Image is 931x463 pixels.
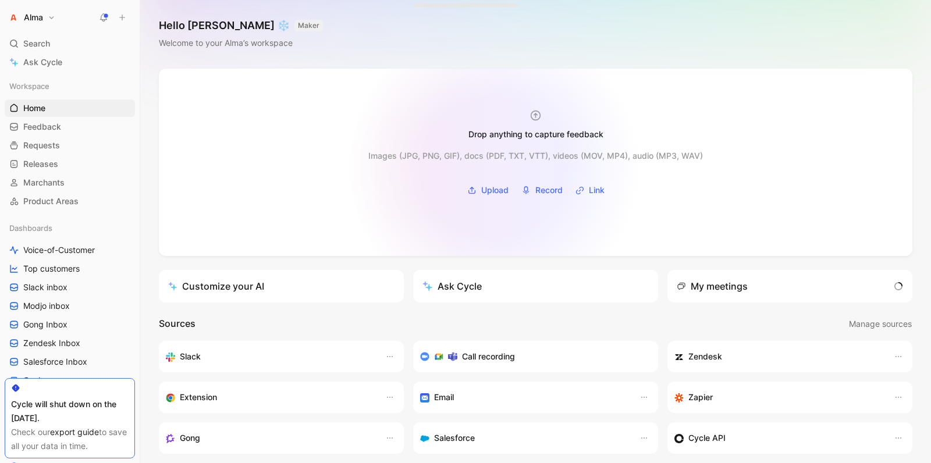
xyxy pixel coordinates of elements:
[166,350,374,364] div: Sync your marchants, send feedback and get updates in Slack
[23,263,80,275] span: Top customers
[166,390,374,404] div: Capture feedback from anywhere on the web
[5,137,135,154] a: Requests
[23,300,70,312] span: Modjo inbox
[8,12,19,23] img: Alma
[23,337,80,349] span: Zendesk Inbox
[5,174,135,191] a: Marchants
[9,80,49,92] span: Workspace
[11,397,129,425] div: Cycle will shut down on the [DATE].
[23,158,58,170] span: Releases
[9,222,52,234] span: Dashboards
[159,316,196,332] h2: Sources
[674,431,882,445] div: Sync marchants & send feedback from custom sources. Get inspired by our favorite use case
[23,177,65,188] span: Marchants
[5,118,135,136] a: Feedback
[848,316,912,332] button: Manage sources
[23,282,67,293] span: Slack inbox
[420,350,642,364] div: Record & transcribe meetings from Zoom, Meet & Teams.
[23,121,61,133] span: Feedback
[180,390,217,404] h3: Extension
[159,270,404,302] a: Customize your AI
[180,431,200,445] h3: Gong
[5,54,135,71] a: Ask Cycle
[5,353,135,371] a: Salesforce Inbox
[5,35,135,52] div: Search
[468,127,603,141] div: Drop anything to capture feedback
[23,375,45,386] span: Cycle
[420,390,628,404] div: Forward emails to your feedback inbox
[50,427,99,437] a: export guide
[23,244,95,256] span: Voice-of-Customer
[5,279,135,296] a: Slack inbox
[23,319,67,330] span: Gong Inbox
[434,390,454,404] h3: Email
[159,36,323,50] div: Welcome to your Alma’s workspace
[5,9,58,26] button: AlmaAlma
[481,183,509,197] span: Upload
[571,181,609,199] button: Link
[5,241,135,259] a: Voice-of-Customer
[368,149,703,163] div: Images (JPG, PNG, GIF), docs (PDF, TXT, VTT), videos (MOV, MP4), audio (MP3, WAV)
[168,279,264,293] div: Customize your AI
[589,183,605,197] span: Link
[5,219,135,237] div: Dashboards
[23,37,50,51] span: Search
[517,181,567,199] button: Record
[674,390,882,404] div: Capture feedback from thousands of sources with Zapier (survey results, recordings, sheets, etc).
[5,260,135,277] a: Top customers
[5,77,135,95] div: Workspace
[5,297,135,315] a: Modjo inbox
[674,350,882,364] div: Sync marchants and create docs
[5,219,135,389] div: DashboardsVoice-of-CustomerTop customersSlack inboxModjo inboxGong InboxZendesk InboxSalesforce I...
[180,350,201,364] h3: Slack
[422,279,482,293] div: Ask Cycle
[462,350,515,364] h3: Call recording
[5,372,135,389] a: Cycle
[688,390,713,404] h3: Zapier
[463,181,513,199] button: Upload
[23,55,62,69] span: Ask Cycle
[23,140,60,151] span: Requests
[5,334,135,352] a: Zendesk Inbox
[5,99,135,117] a: Home
[5,193,135,210] a: Product Areas
[5,316,135,333] a: Gong Inbox
[159,19,323,33] h1: Hello [PERSON_NAME] ❄️
[849,317,912,331] span: Manage sources
[688,350,722,364] h3: Zendesk
[5,155,135,173] a: Releases
[23,102,45,114] span: Home
[11,425,129,453] div: Check our to save all your data in time.
[166,431,374,445] div: Capture feedback from your incoming calls
[294,20,323,31] button: MAKER
[677,279,748,293] div: My meetings
[434,431,475,445] h3: Salesforce
[23,195,79,207] span: Product Areas
[688,431,726,445] h3: Cycle API
[535,183,563,197] span: Record
[23,356,87,368] span: Salesforce Inbox
[413,270,658,302] button: Ask Cycle
[24,12,43,23] h1: Alma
